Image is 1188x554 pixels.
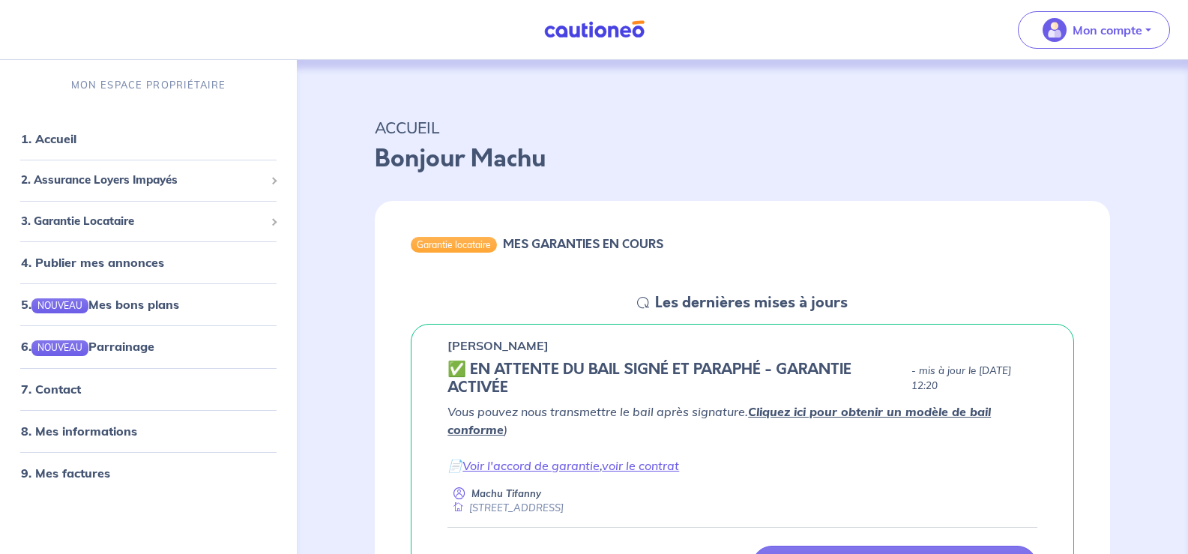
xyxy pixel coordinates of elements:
p: ACCUEIL [375,114,1110,141]
p: Machu Tifanny [471,487,541,501]
a: 8. Mes informations [21,424,137,439]
div: state: CONTRACT-SIGNED, Context: IN-LANDLORD,IS-GL-CAUTION-IN-LANDLORD [447,361,1037,397]
div: 6.NOUVEAUParrainage [6,331,291,361]
a: Voir l'accord de garantie [462,458,600,473]
div: 9. Mes factures [6,458,291,488]
span: 2. Assurance Loyers Impayés [21,172,265,189]
a: voir le contrat [602,458,679,473]
a: 9. Mes factures [21,466,110,481]
span: 3. Garantie Locataire [21,213,265,230]
a: 6.NOUVEAUParrainage [21,339,154,354]
img: Cautioneo [538,20,651,39]
p: Bonjour Machu [375,141,1110,177]
div: Garantie locataire [411,237,497,252]
a: 5.NOUVEAUMes bons plans [21,297,179,312]
img: illu_account_valid_menu.svg [1043,18,1067,42]
a: 1. Accueil [21,131,76,146]
button: illu_account_valid_menu.svgMon compte [1018,11,1170,49]
div: 5.NOUVEAUMes bons plans [6,289,291,319]
a: Cliquez ici pour obtenir un modèle de bail conforme [447,404,991,437]
div: 7. Contact [6,374,291,404]
p: MON ESPACE PROPRIÉTAIRE [71,78,226,92]
p: - mis à jour le [DATE] 12:20 [911,364,1037,394]
a: 7. Contact [21,382,81,397]
div: 2. Assurance Loyers Impayés [6,166,291,195]
h5: ✅️️️ EN ATTENTE DU BAIL SIGNÉ ET PARAPHÉ - GARANTIE ACTIVÉE [447,361,905,397]
em: Vous pouvez nous transmettre le bail après signature. ) [447,404,991,437]
div: [STREET_ADDRESS] [447,501,564,515]
a: 4. Publier mes annonces [21,255,164,270]
div: 8. Mes informations [6,416,291,446]
p: [PERSON_NAME] [447,337,549,355]
h6: MES GARANTIES EN COURS [503,237,663,251]
h5: Les dernières mises à jours [655,294,848,312]
em: 📄 , [447,458,679,473]
div: 1. Accueil [6,124,291,154]
p: Mon compte [1073,21,1142,39]
div: 4. Publier mes annonces [6,247,291,277]
div: 3. Garantie Locataire [6,207,291,236]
